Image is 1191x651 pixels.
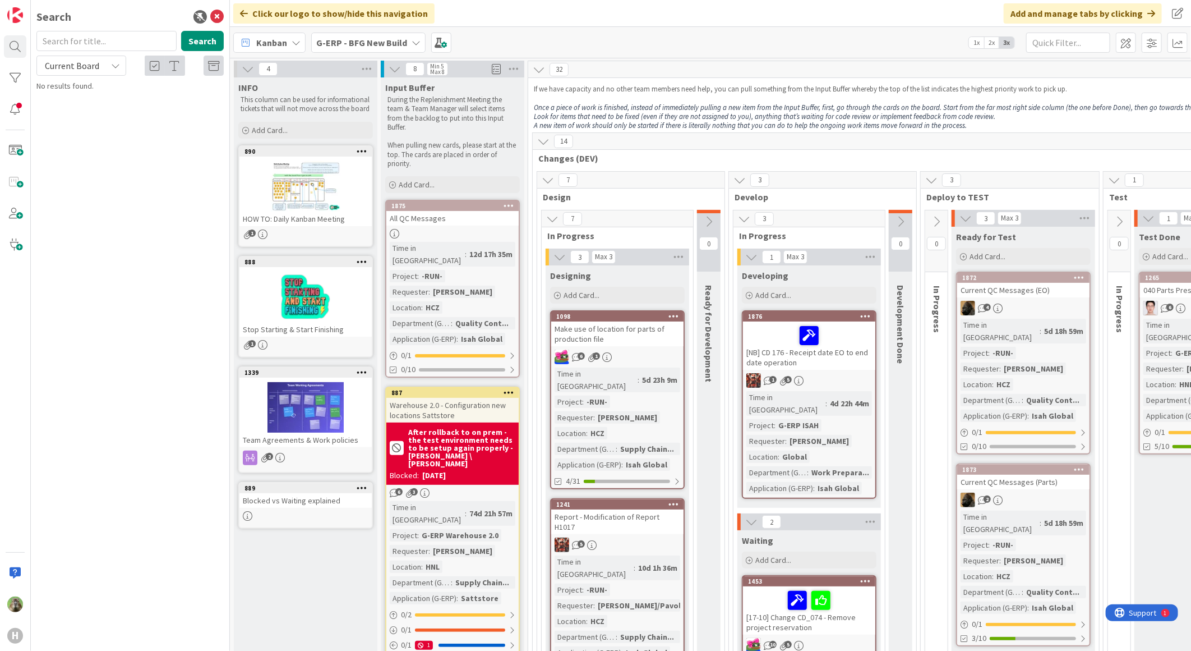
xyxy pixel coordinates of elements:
div: Time in [GEOGRAPHIC_DATA] [555,368,638,392]
span: Design [543,191,710,203]
span: 4 [258,62,278,76]
a: 1873Current QC Messages (Parts)NDTime in [GEOGRAPHIC_DATA]:5d 18h 59mProject:-RUN-Requester:[PERS... [956,464,1091,647]
span: Deploy to TEST [926,191,1085,203]
span: : [825,397,827,410]
div: 1873 [957,465,1090,475]
span: : [774,419,775,432]
span: : [638,374,639,386]
span: : [992,378,994,391]
span: 3 [976,212,995,225]
div: 889 [239,483,372,493]
span: : [456,592,458,604]
div: Location [961,570,992,583]
span: : [417,529,419,542]
div: Requester [555,599,593,612]
span: : [988,539,990,551]
div: Location [746,451,778,463]
div: Project [390,529,417,542]
span: 10 [769,641,777,648]
span: : [778,451,779,463]
div: Location [555,615,586,627]
em: Look for items that need to be fixed (even if they are not assigned to you), anything that’s wait... [534,112,995,121]
div: Department (G-ERP) [961,586,1022,598]
div: All QC Messages [386,211,519,226]
span: 1 [593,352,600,360]
div: Application (G-ERP) [555,459,621,471]
div: 1098 [551,311,684,322]
div: 890 [239,146,372,157]
div: 887Warehouse 2.0 - Configuration new locations Sattstore [386,388,519,423]
div: Location [961,378,992,391]
span: : [785,435,787,447]
div: 5d 18h 59m [1041,325,1086,337]
div: Quality Cont... [1023,586,1082,598]
div: 12d 17h 35m [467,248,515,260]
span: Add Card... [399,180,435,190]
span: Add Card... [755,290,791,300]
span: 1 [248,340,256,347]
div: 1873Current QC Messages (Parts) [957,465,1090,489]
span: 2x [984,37,999,48]
img: Visit kanbanzone.com [7,7,23,23]
span: : [593,599,595,612]
div: 1453 [743,576,875,586]
div: Add and manage tabs by clicking [1004,3,1162,24]
span: 3x [999,37,1014,48]
span: 7 [563,212,582,226]
div: Isah Global [1029,602,1076,614]
p: This column can be used for informational tickets that will not move across the board [241,95,371,114]
div: 1241 [551,499,684,510]
div: Current QC Messages (EO) [957,283,1090,297]
div: HCZ [588,615,607,627]
div: Location [390,561,421,573]
div: Warehouse 2.0 - Configuration new locations Sattstore [386,398,519,423]
span: 3 [750,173,769,187]
div: Requester [555,411,593,424]
div: Location [555,427,586,439]
div: 1 [58,4,61,13]
span: Ready for Test [956,231,1016,242]
div: 1339 [239,368,372,378]
div: Application (G-ERP) [390,592,456,604]
div: Make use of location for parts of production file [551,322,684,346]
span: : [593,411,595,424]
div: Project [961,539,988,551]
div: 10d 1h 36m [635,562,680,574]
div: Report - Modification of Report H1017 [551,510,684,534]
span: 0 / 1 [1155,427,1165,438]
div: 0/1 [386,623,519,637]
span: : [999,554,1001,567]
span: : [634,562,635,574]
img: JK [555,350,569,364]
div: 0/1 [957,425,1090,439]
div: 1876 [743,311,875,322]
div: 1241Report - Modification of Report H1017 [551,499,684,534]
div: Application (G-ERP) [961,410,1027,422]
span: 6 [395,488,403,496]
div: [PERSON_NAME] [1001,363,1066,375]
span: : [1022,586,1023,598]
div: Project [555,396,582,408]
input: Search for title... [36,31,177,51]
div: 0/1 [386,349,519,363]
span: In Progress [547,230,679,241]
span: 14 [554,135,573,148]
input: Quick Filter... [1026,33,1110,53]
div: 74d 21h 57m [467,507,515,520]
span: 8 [405,62,424,76]
div: 1453[17-10] Change CD_074 - Remove project reservation [743,576,875,635]
a: 888Stop Starting & Start Finishing [238,256,373,357]
b: G-ERP - BFG New Build [316,37,407,48]
div: [PERSON_NAME]/Pavol... [595,599,690,612]
div: JK [551,350,684,364]
div: Requester [1143,363,1182,375]
span: : [421,301,423,314]
div: 5d 18h 59m [1041,517,1086,529]
div: 0/1 [957,617,1090,631]
div: Team Agreements & Work policies [239,433,372,447]
div: 1875All QC Messages [386,201,519,226]
span: 2 [984,496,991,503]
span: Current Board [45,60,99,71]
em: A new item of work should only be started if there is literally nothing that you can do to help t... [534,121,967,130]
div: Sattstore [458,592,501,604]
